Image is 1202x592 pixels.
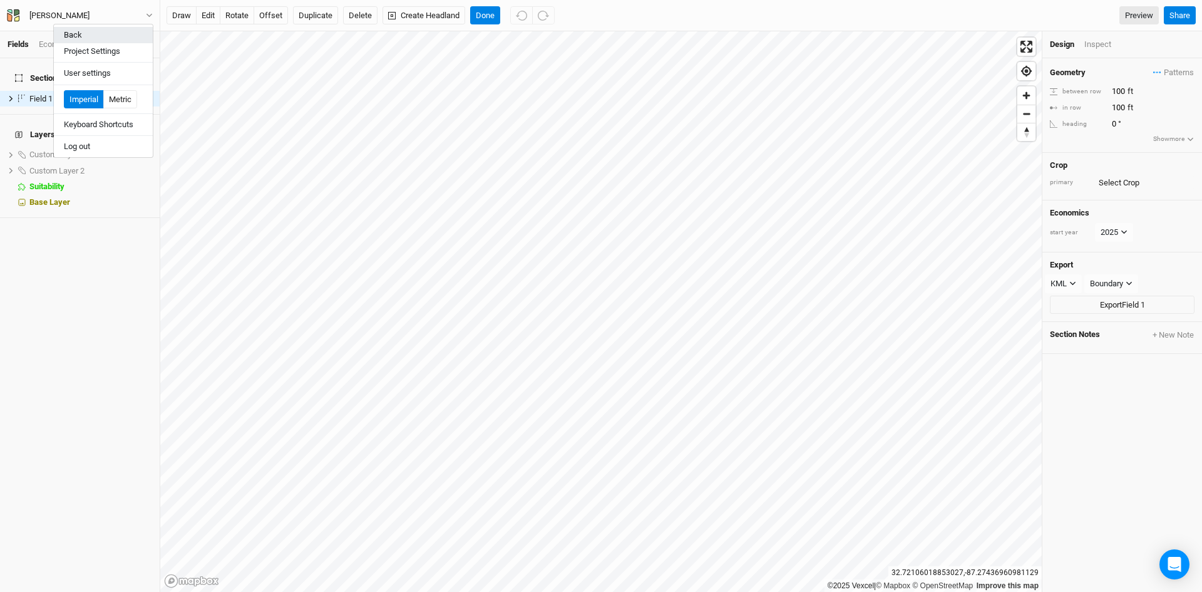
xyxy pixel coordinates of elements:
button: draw [167,6,197,25]
button: Undo (^z) [510,6,533,25]
a: OpenStreetMap [912,581,973,590]
button: KML [1045,274,1082,293]
div: in row [1050,103,1105,113]
a: Mapbox [876,581,910,590]
span: Sections [15,73,61,83]
button: Redo (^Z) [532,6,555,25]
button: Metric [103,90,137,109]
span: Field 1 [29,94,53,103]
div: Custom Layer 1 [29,150,152,160]
div: heading [1050,120,1105,129]
div: between row [1050,87,1105,96]
a: Improve this map [977,581,1039,590]
button: Zoom out [1017,105,1035,123]
div: Field 1 [29,94,152,104]
div: 32.72106018853027 , -87.27436960981129 [888,566,1042,579]
div: Boundary [1090,278,1123,290]
button: Keyboard Shortcuts [54,117,153,133]
div: Base Layer [29,197,152,207]
canvas: Map [160,31,1042,592]
a: Fields [8,39,29,49]
a: Mapbox logo [164,574,219,588]
button: Project Settings [54,43,153,60]
button: edit [196,6,220,25]
div: Economics [39,39,78,50]
button: [PERSON_NAME] [6,9,153,23]
button: Imperial [64,90,104,109]
button: Boundary [1084,274,1138,293]
h4: Export [1050,260,1194,270]
button: Find my location [1017,62,1035,80]
h4: Economics [1050,208,1194,218]
a: ©2025 Vexcel [828,581,874,590]
span: Section Notes [1050,330,1100,341]
span: Patterns [1153,66,1194,79]
h4: Layers [8,122,152,147]
div: KML [1050,278,1067,290]
button: Showmore [1153,133,1194,145]
button: 2025 [1095,223,1133,242]
div: [PERSON_NAME] [29,9,90,22]
span: Custom Layer 2 [29,166,85,175]
h4: Crop [1050,160,1067,170]
div: Design [1050,39,1074,50]
button: ExportField 1 [1050,296,1194,314]
button: Done [470,6,500,25]
div: Custom Layer 2 [29,166,152,176]
div: Inspect [1084,39,1129,50]
button: offset [254,6,288,25]
button: rotate [220,6,254,25]
button: Back [54,27,153,43]
div: Suitability [29,182,152,192]
div: primary [1050,178,1081,187]
button: Enter fullscreen [1017,38,1035,56]
button: Delete [343,6,378,25]
button: Patterns [1153,66,1194,80]
button: Reset bearing to north [1017,123,1035,141]
button: Duplicate [293,6,338,25]
span: Custom Layer 1 [29,150,85,159]
a: Preview [1119,6,1159,25]
input: Select Crop [1095,175,1194,190]
button: Share [1164,6,1196,25]
button: + New Note [1152,330,1194,341]
h4: Geometry [1050,68,1086,78]
button: Create Headland [383,6,465,25]
div: Phillips [29,9,90,22]
button: Log out [54,138,153,155]
button: User settings [54,65,153,81]
div: start year [1050,228,1094,237]
button: Zoom in [1017,86,1035,105]
span: Suitability [29,182,64,191]
span: Base Layer [29,197,70,207]
div: Open Intercom Messenger [1159,549,1189,579]
div: | [828,579,1039,592]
